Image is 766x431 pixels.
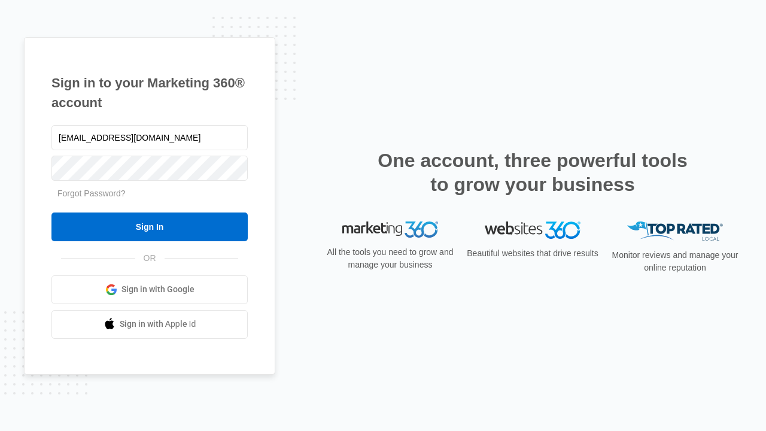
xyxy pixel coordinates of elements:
[120,318,196,330] span: Sign in with Apple Id
[51,125,248,150] input: Email
[57,189,126,198] a: Forgot Password?
[627,221,723,241] img: Top Rated Local
[51,275,248,304] a: Sign in with Google
[485,221,580,239] img: Websites 360
[608,249,742,274] p: Monitor reviews and manage your online reputation
[51,213,248,241] input: Sign In
[374,148,691,196] h2: One account, three powerful tools to grow your business
[135,252,165,265] span: OR
[121,283,194,296] span: Sign in with Google
[323,246,457,271] p: All the tools you need to grow and manage your business
[51,73,248,113] h1: Sign in to your Marketing 360® account
[342,221,438,238] img: Marketing 360
[466,247,600,260] p: Beautiful websites that drive results
[51,310,248,339] a: Sign in with Apple Id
